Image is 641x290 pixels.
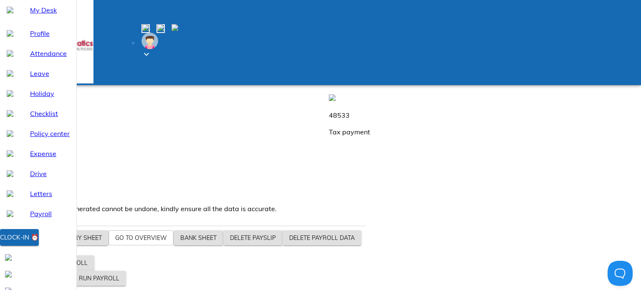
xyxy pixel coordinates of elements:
img: notification-16px.3daa485c.svg [172,24,178,31]
span: Go to overview [115,233,167,243]
span: Delete payslip [230,233,276,243]
span: Calendar [141,24,150,33]
p: 1190137 [3,110,319,120]
span: Run payroll [79,273,119,284]
button: Run payroll [72,271,126,286]
button: Go to overview [109,230,174,246]
button: Delete payslip [223,230,283,246]
iframe: Help Scout Beacon - Open [608,261,633,286]
span: ⚠️ Salary slips once generated cannot be undone, kindly ensure all the data is accurate. [3,204,277,213]
span: Delete payroll data [289,233,355,243]
button: Delete payroll data [283,230,361,246]
p: 3400 [3,170,319,180]
img: Employee [141,33,158,49]
button: Bank sheet [174,230,223,246]
span: Payroll [110,40,128,46]
span: Bank sheet [180,233,217,243]
img: employees-outline-16px.2653fe12.svg [329,94,336,101]
img: sumcal-outline-16px.c054fbe6.svg [142,24,149,31]
p: PT (Gross) [3,187,319,197]
img: request-center-outline-16px.531ba1d1.svg [157,24,164,31]
span: Request center [156,24,165,33]
p: Salary payout [3,127,319,137]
